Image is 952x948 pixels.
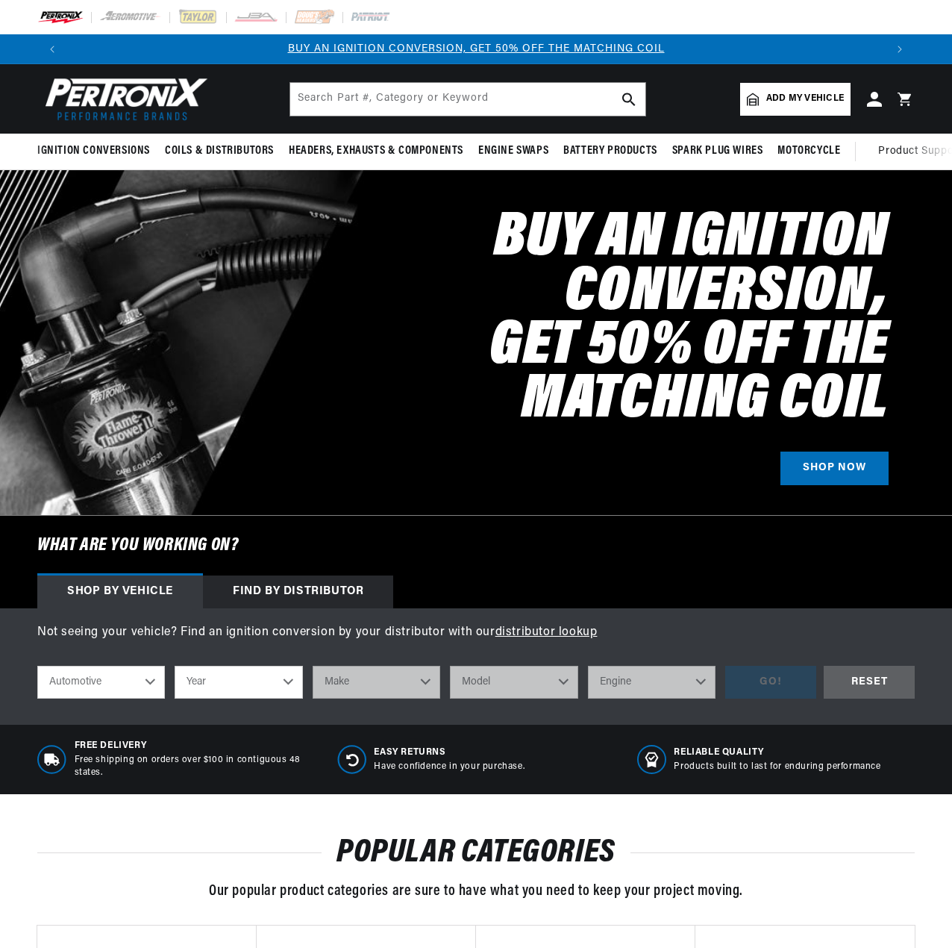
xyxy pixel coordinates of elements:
[471,134,556,169] summary: Engine Swaps
[37,34,67,64] button: Translation missing: en.sections.announcements.previous_announcement
[37,134,157,169] summary: Ignition Conversions
[37,143,150,159] span: Ignition Conversions
[885,34,915,64] button: Translation missing: en.sections.announcements.next_announcement
[556,134,665,169] summary: Battery Products
[203,576,393,608] div: Find by Distributor
[740,83,851,116] a: Add my vehicle
[290,83,645,116] input: Search Part #, Category or Keyword
[289,143,463,159] span: Headers, Exhausts & Components
[588,666,715,699] select: Engine
[37,623,915,643] p: Not seeing your vehicle? Find an ignition conversion by your distributor with our
[175,666,302,699] select: Year
[157,134,281,169] summary: Coils & Distributors
[251,212,889,428] h2: Buy an Ignition Conversion, Get 50% off the Matching Coil
[288,43,665,54] a: BUY AN IGNITION CONVERSION, GET 50% OFF THE MATCHING COIL
[313,666,440,699] select: Make
[674,761,880,773] p: Products built to last for enduring performance
[75,740,315,752] span: Free Delivery
[780,452,889,485] a: SHOP NOW
[67,41,885,57] div: Announcement
[374,761,524,773] p: Have confidence in your purchase.
[37,576,203,608] div: Shop by vehicle
[824,666,915,699] div: RESET
[478,143,548,159] span: Engine Swaps
[37,839,915,867] h2: POPULAR CATEGORIES
[67,41,885,57] div: 1 of 3
[770,134,848,169] summary: Motorcycle
[450,666,577,699] select: Model
[665,134,771,169] summary: Spark Plug Wires
[37,666,165,699] select: Ride Type
[672,143,763,159] span: Spark Plug Wires
[37,73,209,125] img: Pertronix
[165,143,274,159] span: Coils & Distributors
[563,143,657,159] span: Battery Products
[374,746,524,759] span: Easy Returns
[495,626,598,638] a: distributor lookup
[674,746,880,759] span: RELIABLE QUALITY
[777,143,840,159] span: Motorcycle
[613,83,645,116] button: search button
[75,754,315,779] p: Free shipping on orders over $100 in contiguous 48 states.
[766,92,844,106] span: Add my vehicle
[209,884,743,899] span: Our popular product categories are sure to have what you need to keep your project moving.
[281,134,471,169] summary: Headers, Exhausts & Components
